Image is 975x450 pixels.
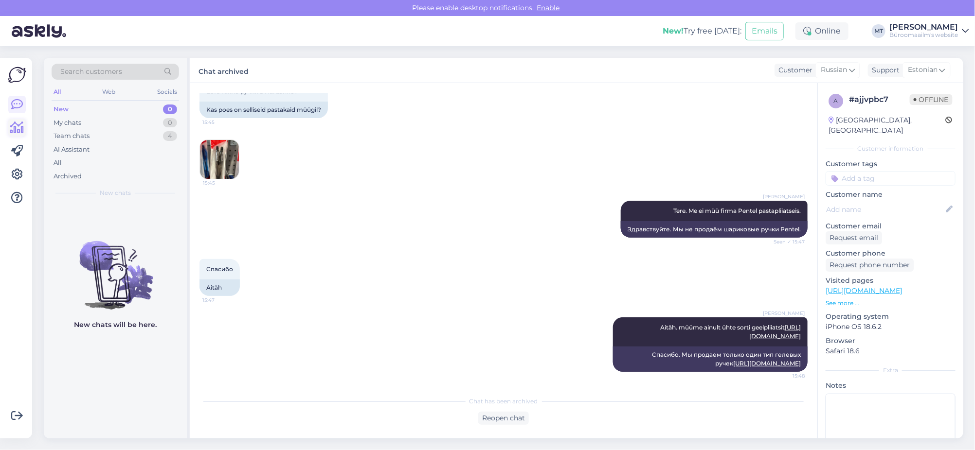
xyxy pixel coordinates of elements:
div: Support [868,65,900,75]
div: Büroomaailm's website [889,31,958,39]
label: Chat archived [199,64,249,77]
p: Customer phone [826,248,956,259]
img: Attachment [200,140,239,179]
div: Спасибо. Мы продаем только один тип гелевых ручек [613,346,808,372]
span: Search customers [60,67,122,77]
div: Здравствуйте. Мы не продаём шариковые ручки Pentel. [621,221,808,238]
div: [GEOGRAPHIC_DATA], [GEOGRAPHIC_DATA] [829,115,946,136]
p: Browser [826,336,956,346]
div: Customer [775,65,812,75]
span: Offline [910,94,953,105]
span: Seen ✓ 15:47 [768,238,805,245]
div: MT [872,24,885,38]
span: [PERSON_NAME] [763,310,805,317]
span: New chats [100,189,131,197]
span: Tere. Me ei müü firma Pentel pastapliiatseis. [673,207,801,214]
span: 15:47 [202,296,239,304]
p: Customer name [826,190,956,200]
button: Emails [745,22,784,40]
p: Customer email [826,221,956,231]
p: New chats will be here. [74,320,157,330]
div: Extra [826,366,956,375]
div: 0 [163,104,177,114]
span: Спасибо [206,265,233,273]
div: 0 [163,118,177,128]
img: Askly Logo [8,66,26,84]
input: Add a tag [826,171,956,186]
div: All [54,158,62,168]
p: Customer tags [826,159,956,169]
div: My chats [54,118,81,128]
span: 15:48 [768,372,805,380]
span: a [834,97,838,104]
div: Request phone number [826,259,914,272]
div: Archived [54,172,82,181]
p: Safari 18.6 [826,346,956,356]
div: # ajjvpbc7 [849,94,910,105]
span: Russian [821,65,847,75]
p: Operating system [826,312,956,322]
span: Chat has been archived [469,397,538,406]
p: See more ... [826,299,956,308]
a: [URL][DOMAIN_NAME] [826,286,902,295]
div: AI Assistant [54,145,90,155]
div: Reopen chat [478,412,529,425]
span: [PERSON_NAME] [763,193,805,200]
div: Aitäh [199,279,240,296]
b: New! [663,26,684,35]
a: [URL][DOMAIN_NAME] [733,360,801,367]
span: 15:45 [202,119,239,126]
div: Team chats [54,131,90,141]
img: No chats [44,224,187,311]
a: [PERSON_NAME]Büroomaailm's website [889,23,969,39]
div: [PERSON_NAME] [889,23,958,31]
input: Add name [826,204,944,215]
div: Kas poes on selliseid pastakaid müügil? [199,102,328,118]
span: Enable [534,3,563,12]
p: iPhone OS 18.6.2 [826,322,956,332]
div: Request email [826,231,882,244]
span: Aitäh. müüme ainult ühte sorti geelpliiatsit [660,324,801,340]
p: Visited pages [826,276,956,286]
div: Socials [155,86,179,98]
div: Customer information [826,144,956,153]
div: New [54,104,69,114]
span: 15:45 [203,179,239,187]
p: Notes [826,381,956,391]
div: Online [795,22,849,40]
div: Try free [DATE]: [663,25,741,37]
div: Web [101,86,118,98]
div: 4 [163,131,177,141]
span: Estonian [908,65,938,75]
div: All [52,86,63,98]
